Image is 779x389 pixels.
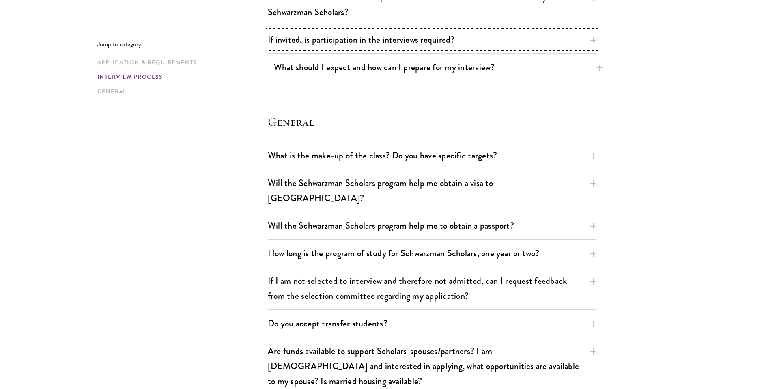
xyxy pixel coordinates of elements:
[268,114,596,130] h4: General
[97,41,268,48] p: Jump to category:
[268,244,596,262] button: How long is the program of study for Schwarzman Scholars, one year or two?
[268,174,596,207] button: Will the Schwarzman Scholars program help me obtain a visa to [GEOGRAPHIC_DATA]?
[268,146,596,164] button: What is the make-up of the class? Do you have specific targets?
[268,272,596,305] button: If I am not selected to interview and therefore not admitted, can I request feedback from the sel...
[97,73,263,81] a: Interview Process
[268,30,596,49] button: If invited, is participation in the interviews required?
[268,314,596,333] button: Do you accept transfer students?
[274,58,603,76] button: What should I expect and how can I prepare for my interview?
[97,58,263,67] a: Application & Requirements
[268,216,596,235] button: Will the Schwarzman Scholars program help me to obtain a passport?
[97,87,263,96] a: General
